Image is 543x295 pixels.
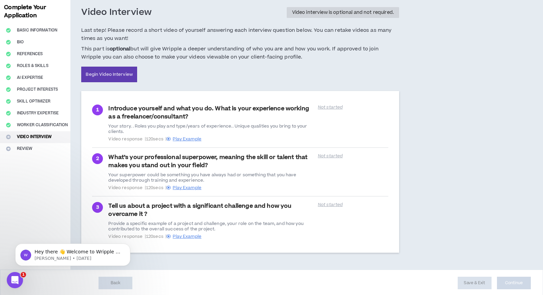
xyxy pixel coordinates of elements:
span: 1 [21,272,26,277]
span: Video response | 120 secs | [108,185,314,190]
p: Not started [318,105,388,110]
span: 1 [96,106,99,114]
span: Play Example [173,136,201,142]
h3: Video Interview [81,7,152,18]
div: Your superpower could be something you have always had or something that you have developed throu... [108,172,314,183]
span: Video response | 120 secs | [108,234,314,239]
div: Your story. . Roles you play and type/years of experience.. Unique qualities you bring to your cl... [108,123,314,134]
button: Save & Exit [458,277,492,289]
p: Not started [318,153,388,159]
a: Play Example [167,136,201,142]
a: Play Example [167,233,201,240]
div: Video interview is optional and not required. [292,10,394,15]
span: Last step! Please record a short video of yourself answering each interview question below. You c... [81,26,399,43]
span: This part is but will give Wripple a deeper understanding of who you are and how you work. If app... [81,45,399,61]
span: Video response | 120 secs | [108,136,314,142]
button: Back [99,277,132,289]
a: Begin Video Interview [81,67,137,82]
iframe: Intercom notifications message [5,229,140,277]
span: Play Example [173,233,201,240]
iframe: Intercom live chat [7,272,23,288]
span: Play Example [173,185,201,191]
h3: Complete Your Application [1,3,69,20]
p: Not started [318,202,388,207]
span: 3 [96,204,99,211]
div: Provide a specific example of a project and challenge, your role on the team, and how you contrib... [108,221,314,232]
span: 2 [96,155,99,162]
a: Play Example [167,185,201,191]
b: optional [110,45,130,52]
button: Continue [497,277,531,289]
